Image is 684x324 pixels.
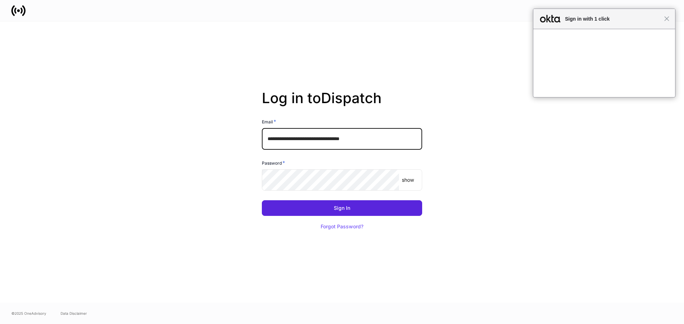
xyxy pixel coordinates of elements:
h2: Log in to Dispatch [262,90,422,118]
div: Forgot Password? [321,224,363,229]
h6: Email [262,118,276,125]
p: show [402,176,414,184]
div: Sign In [334,206,350,211]
h6: Password [262,159,285,166]
button: Forgot Password? [312,219,372,234]
a: Data Disclaimer [61,310,87,316]
button: Sign In [262,200,422,216]
span: Sign in with 1 click [561,15,664,23]
span: © 2025 OneAdvisory [11,310,46,316]
span: Close [664,16,669,21]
